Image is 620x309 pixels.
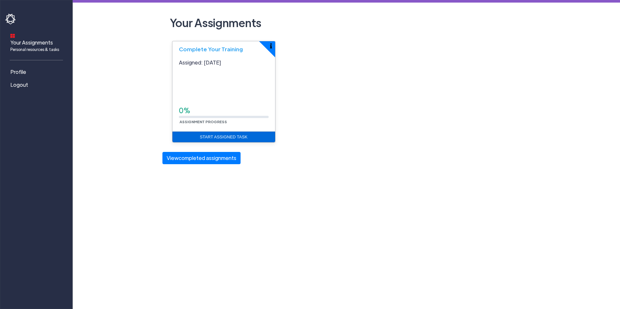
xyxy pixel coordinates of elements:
img: havoc-shield-logo-white.png [5,14,17,25]
a: Start Assigned Task [172,132,275,143]
span: Profile [10,68,26,76]
p: Assigned: [DATE] [179,59,269,66]
span: Complete Your Training [179,45,243,53]
img: dashboard-icon.svg [10,34,15,38]
span: Your Assignments [10,39,59,52]
a: Profile [5,65,70,78]
a: Your AssignmentsPersonal resources & tasks [5,29,70,55]
img: info-icon.svg [270,43,272,48]
div: 0% [179,105,269,116]
small: Assignment Progress [179,119,228,124]
h2: Your Assignments [167,13,526,32]
span: Logout [10,81,28,89]
a: Logout [5,78,70,91]
span: Personal resources & tasks [10,46,59,52]
button: Viewcompleted assignments [162,152,241,164]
